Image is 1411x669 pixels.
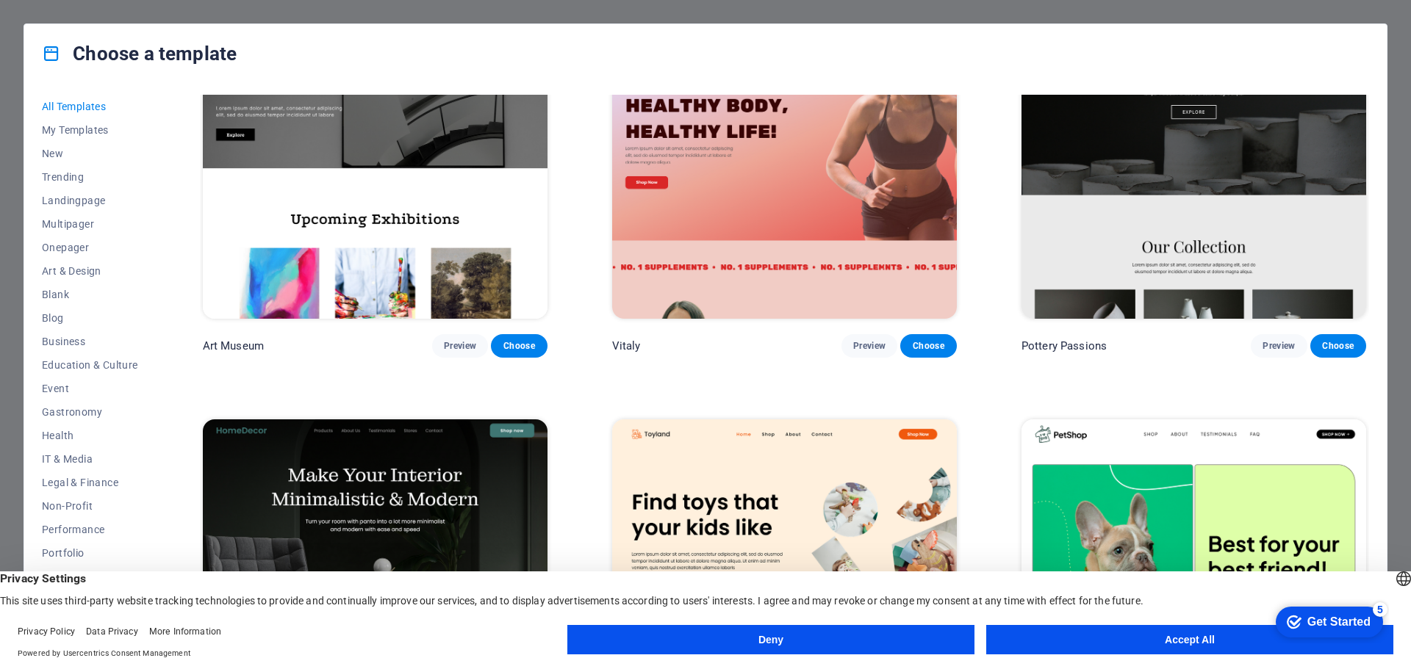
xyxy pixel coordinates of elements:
[491,334,547,358] button: Choose
[612,339,641,353] p: Vitaly
[42,101,138,112] span: All Templates
[42,42,237,65] h4: Choose a template
[43,16,107,29] div: Get Started
[42,148,138,159] span: New
[900,334,956,358] button: Choose
[42,471,138,494] button: Legal & Finance
[42,124,138,136] span: My Templates
[1022,1,1366,319] img: Pottery Passions
[42,383,138,394] span: Event
[42,430,138,441] span: Health
[42,236,138,259] button: Onepager
[1251,334,1307,358] button: Preview
[1322,340,1354,352] span: Choose
[42,524,138,535] span: Performance
[42,283,138,306] button: Blank
[42,565,138,588] button: Services
[42,189,138,212] button: Landingpage
[841,334,897,358] button: Preview
[432,334,488,358] button: Preview
[912,340,944,352] span: Choose
[42,494,138,518] button: Non-Profit
[42,259,138,283] button: Art & Design
[42,377,138,400] button: Event
[503,340,535,352] span: Choose
[42,518,138,541] button: Performance
[42,265,138,277] span: Art & Design
[42,218,138,230] span: Multipager
[42,353,138,377] button: Education & Culture
[42,289,138,300] span: Blank
[42,500,138,512] span: Non-Profit
[1022,339,1107,353] p: Pottery Passions
[42,330,138,353] button: Business
[42,336,138,347] span: Business
[42,195,138,206] span: Landingpage
[42,118,138,142] button: My Templates
[42,400,138,424] button: Gastronomy
[42,306,138,330] button: Blog
[42,447,138,471] button: IT & Media
[109,3,123,18] div: 5
[42,477,138,488] span: Legal & Finance
[42,359,138,371] span: Education & Culture
[612,1,957,319] img: Vitaly
[444,340,476,352] span: Preview
[42,541,138,565] button: Portfolio
[42,312,138,324] span: Blog
[203,339,264,353] p: Art Museum
[42,242,138,253] span: Onepager
[42,95,138,118] button: All Templates
[42,171,138,183] span: Trending
[42,212,138,236] button: Multipager
[1263,340,1295,352] span: Preview
[203,1,547,319] img: Art Museum
[42,547,138,559] span: Portfolio
[1310,334,1366,358] button: Choose
[42,424,138,447] button: Health
[12,7,119,38] div: Get Started 5 items remaining, 0% complete
[42,142,138,165] button: New
[853,340,886,352] span: Preview
[42,406,138,418] span: Gastronomy
[42,165,138,189] button: Trending
[42,453,138,465] span: IT & Media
